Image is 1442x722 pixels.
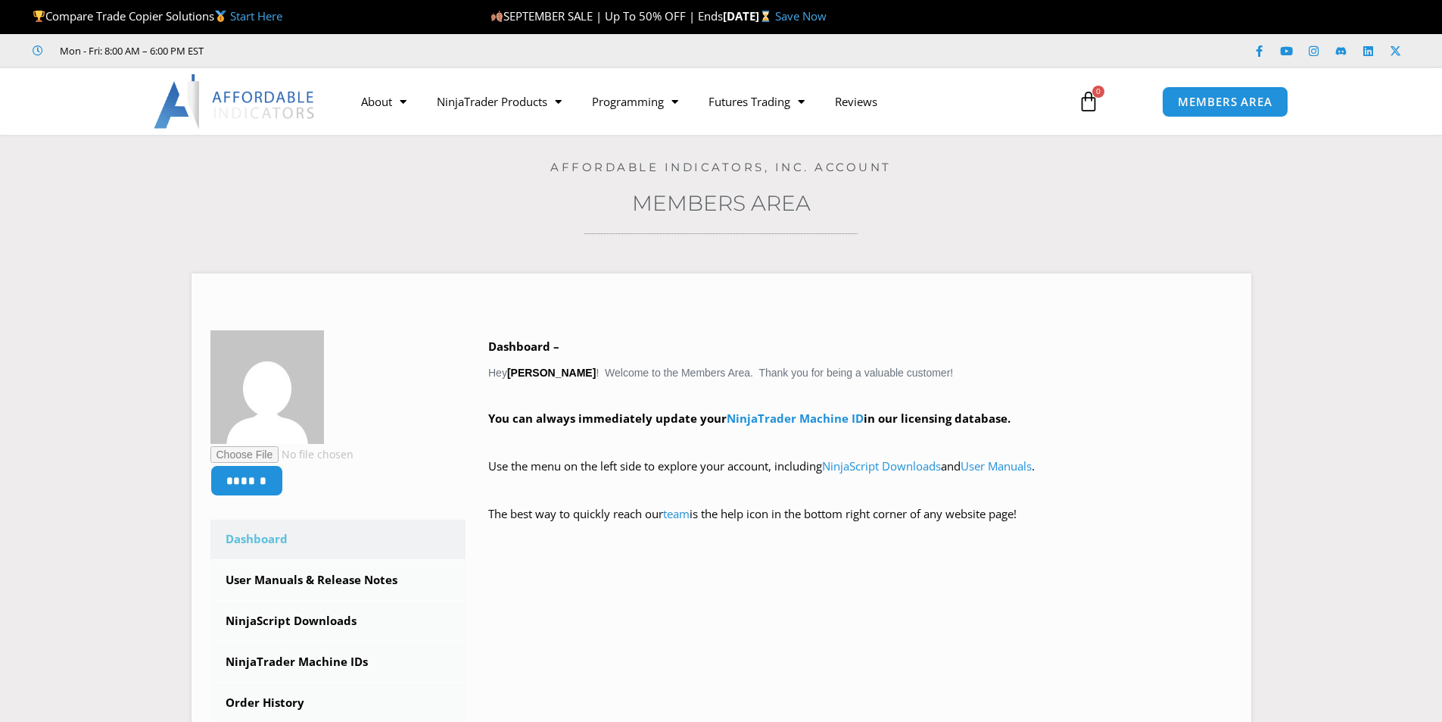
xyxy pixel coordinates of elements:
a: Futures Trading [693,84,820,119]
a: NinjaScript Downloads [822,458,941,474]
a: NinjaTrader Products [422,84,577,119]
span: Compare Trade Copier Solutions [33,8,282,23]
a: NinjaTrader Machine ID [727,411,864,426]
span: MEMBERS AREA [1178,96,1272,108]
p: The best way to quickly reach our is the help icon in the bottom right corner of any website page! [488,504,1232,546]
a: Dashboard [210,520,466,559]
img: LogoAI | Affordable Indicators – NinjaTrader [154,74,316,129]
nav: Menu [346,84,1060,119]
span: 0 [1092,86,1104,98]
img: 🍂 [491,11,503,22]
img: 🏆 [33,11,45,22]
a: team [663,506,690,521]
a: Save Now [775,8,827,23]
a: Members Area [632,190,811,216]
img: ⌛ [760,11,771,22]
a: User Manuals & Release Notes [210,561,466,600]
img: 🥇 [215,11,226,22]
b: Dashboard – [488,339,559,354]
a: Reviews [820,84,892,119]
a: Programming [577,84,693,119]
iframe: Customer reviews powered by Trustpilot [225,43,452,58]
a: Affordable Indicators, Inc. Account [550,160,892,174]
a: User Manuals [961,458,1032,474]
a: Start Here [230,8,282,23]
span: Mon - Fri: 8:00 AM – 6:00 PM EST [56,42,204,60]
strong: [PERSON_NAME] [507,367,596,379]
a: About [346,84,422,119]
strong: You can always immediately update your in our licensing database. [488,411,1011,426]
p: Use the menu on the left side to explore your account, including and . [488,456,1232,499]
strong: [DATE] [723,8,775,23]
a: NinjaTrader Machine IDs [210,642,466,682]
div: Hey ! Welcome to the Members Area. Thank you for being a valuable customer! [488,336,1232,546]
img: 7d8bd7c343a394b64664e176cf6c41fbee37a7bf17dcbc9efd8f88ece98cfa10 [210,330,324,444]
span: SEPTEMBER SALE | Up To 50% OFF | Ends [491,8,723,23]
a: MEMBERS AREA [1162,86,1288,117]
a: 0 [1055,80,1122,123]
a: NinjaScript Downloads [210,602,466,641]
